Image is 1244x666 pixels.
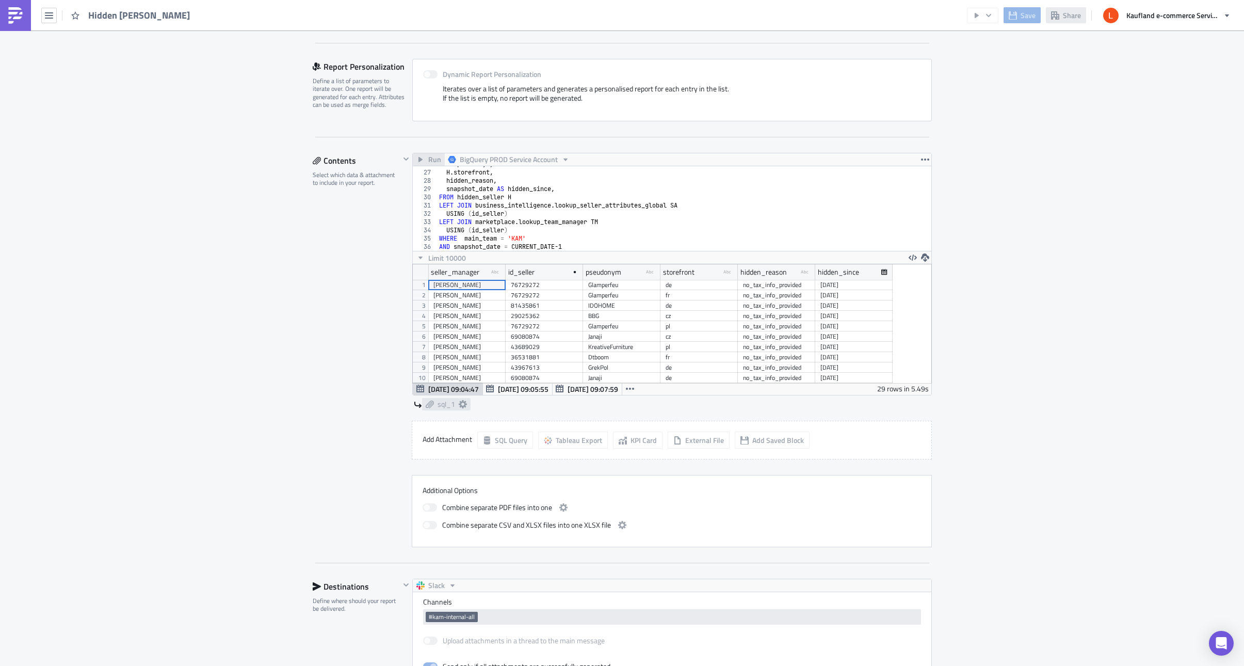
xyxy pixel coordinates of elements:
[511,300,578,311] div: 81435861
[666,300,733,311] div: de
[588,352,655,362] div: Dtboom
[1126,10,1219,21] span: Kaufland e-commerce Services GmbH & Co. KG
[663,264,694,280] div: storefront
[433,280,500,290] div: [PERSON_NAME]
[666,362,733,373] div: de
[413,153,445,166] button: Run
[743,280,810,290] div: no_tax_info_provided
[588,311,655,321] div: BBG
[413,168,438,177] div: 27
[413,234,438,243] div: 35
[495,435,527,446] span: SQL Query
[423,636,605,645] label: Upload attachments in a thread to the main message
[818,264,859,280] div: hidden_since
[313,171,400,187] div: Select which data & attachment to include in your report.
[666,290,733,300] div: fr
[511,290,578,300] div: 76729272
[743,362,810,373] div: no_tax_info_provided
[588,342,655,352] div: KreativeFurniture
[477,432,533,449] button: SQL Query
[4,4,493,35] body: Rich Text Area. Press ALT-0 for help.
[413,226,438,234] div: 34
[428,384,479,394] span: [DATE] 09:04:47
[482,383,553,395] button: [DATE] 09:05:55
[433,321,500,331] div: [PERSON_NAME]
[511,362,578,373] div: 43967613
[511,321,578,331] div: 76729272
[820,311,887,321] div: [DATE]
[433,362,500,373] div: [PERSON_NAME]
[743,352,810,362] div: no_tax_info_provided
[413,251,470,264] button: Limit 10000
[666,342,733,352] div: pl
[588,290,655,300] div: Glamperfeu
[743,290,810,300] div: no_tax_info_provided
[428,579,445,592] span: Slack
[752,435,804,446] span: Add Saved Block
[820,373,887,383] div: [DATE]
[820,321,887,331] div: [DATE]
[511,352,578,362] div: 36531881
[498,384,548,394] span: [DATE] 09:05:55
[413,383,483,395] button: [DATE] 09:04:47
[413,193,438,201] div: 30
[423,84,921,110] div: Iterates over a list of parameters and generates a personalised report for each entry in the list...
[740,264,787,280] div: hidden_reason
[820,290,887,300] div: [DATE]
[428,153,441,166] span: Run
[444,153,573,166] button: BigQuery PROD Service Account
[666,352,733,362] div: fr
[429,613,475,621] span: #kam-internal-all
[423,597,921,607] label: Channels
[1021,10,1036,21] span: Save
[613,432,663,449] button: KPI Card
[400,153,412,165] button: Hide content
[413,177,438,185] div: 28
[556,435,602,446] span: Tableau Export
[7,7,24,24] img: PushMetrics
[820,300,887,311] div: [DATE]
[511,373,578,383] div: 69080874
[442,501,552,514] span: Combine separate PDF files into one
[1063,10,1081,21] span: Share
[433,290,500,300] div: [PERSON_NAME]
[313,597,400,613] div: Define where should your report be delivered.
[820,342,887,352] div: [DATE]
[313,77,406,109] div: Define a list of parameters to iterate over. One report will be generated for each entry. Attribu...
[413,201,438,210] div: 31
[423,486,921,495] label: Additional Options
[423,432,472,447] label: Add Attachment
[588,373,655,383] div: Janaji
[442,519,611,531] span: Combine separate CSV and XLSX files into one XLSX file
[588,321,655,331] div: Glamperfeu
[433,352,500,362] div: [PERSON_NAME]
[443,69,541,80] strong: Dynamic Report Personalization
[666,373,733,383] div: de
[428,252,466,263] span: Limit 10000
[438,400,455,409] span: sql_1
[685,435,724,446] span: External File
[400,579,412,591] button: Hide content
[433,373,500,383] div: [PERSON_NAME]
[820,352,887,362] div: [DATE]
[1209,631,1234,656] div: Open Intercom Messenger
[588,331,655,342] div: Janaji
[511,331,578,342] div: 69080874
[1046,7,1086,23] button: Share
[735,432,810,449] button: Add Saved Block
[666,321,733,331] div: pl
[877,383,929,395] div: 29 rows in 5.49s
[743,331,810,342] div: no_tax_info_provided
[413,185,438,193] div: 29
[666,280,733,290] div: de
[743,321,810,331] div: no_tax_info_provided
[820,331,887,342] div: [DATE]
[743,373,810,383] div: no_tax_info_provided
[1097,4,1236,27] button: Kaufland e-commerce Services GmbH & Co. KG
[1004,7,1041,23] button: Save
[588,362,655,373] div: GrekPol
[538,432,608,449] button: Tableau Export
[431,264,479,280] div: seller_manager
[433,311,500,321] div: [PERSON_NAME]
[313,153,400,168] div: Contents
